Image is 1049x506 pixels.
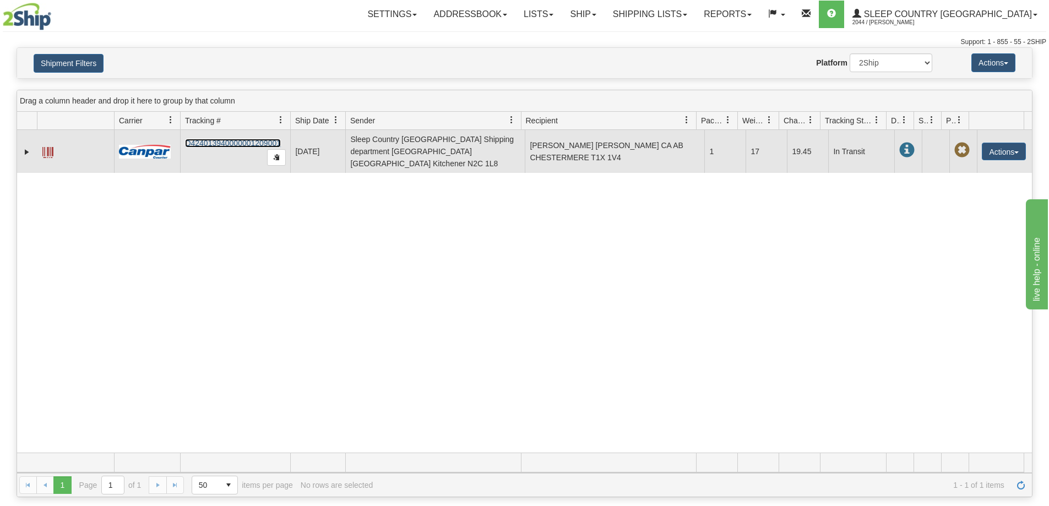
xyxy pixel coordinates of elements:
td: 19.45 [787,130,828,173]
a: Weight filter column settings [760,111,779,129]
span: Weight [742,115,765,126]
span: Tracking Status [825,115,873,126]
span: Packages [701,115,724,126]
span: items per page [192,476,293,494]
span: Delivery Status [891,115,900,126]
input: Page 1 [102,476,124,494]
span: 1 - 1 of 1 items [381,481,1004,489]
span: 50 [199,480,213,491]
a: Expand [21,146,32,157]
span: Tracking # [185,115,221,126]
span: Sender [350,115,375,126]
a: Refresh [1012,476,1030,494]
td: [DATE] [290,130,345,173]
a: Tracking # filter column settings [271,111,290,129]
td: Sleep Country [GEOGRAPHIC_DATA] Shipping department [GEOGRAPHIC_DATA] [GEOGRAPHIC_DATA] Kitchener... [345,130,525,173]
span: Pickup Not Assigned [954,143,970,158]
span: 2044 / [PERSON_NAME] [852,17,935,28]
div: No rows are selected [301,481,373,489]
a: Packages filter column settings [719,111,737,129]
div: Support: 1 - 855 - 55 - 2SHIP [3,37,1046,47]
a: Shipment Issues filter column settings [922,111,941,129]
span: Ship Date [295,115,329,126]
span: Page sizes drop down [192,476,238,494]
a: Sender filter column settings [502,111,521,129]
a: Delivery Status filter column settings [895,111,914,129]
a: Addressbook [425,1,515,28]
span: Recipient [526,115,558,126]
span: In Transit [899,143,915,158]
a: Pickup Status filter column settings [950,111,969,129]
td: In Transit [828,130,894,173]
div: grid grouping header [17,90,1032,112]
span: Shipment Issues [918,115,928,126]
a: Charge filter column settings [801,111,820,129]
button: Copy to clipboard [267,149,286,166]
span: Page 1 [53,476,71,494]
a: Tracking Status filter column settings [867,111,886,129]
span: select [220,476,237,494]
iframe: chat widget [1024,197,1048,309]
a: Reports [695,1,760,28]
a: D424013940000001209001 [185,139,281,148]
a: Shipping lists [605,1,695,28]
span: Page of 1 [79,476,142,494]
td: [PERSON_NAME] [PERSON_NAME] CA AB CHESTERMERE T1X 1V4 [525,130,704,173]
button: Actions [971,53,1015,72]
label: Platform [816,57,847,68]
img: 14 - Canpar [119,145,171,159]
a: Ship Date filter column settings [327,111,345,129]
span: Sleep Country [GEOGRAPHIC_DATA] [861,9,1032,19]
a: Lists [515,1,562,28]
a: Ship [562,1,604,28]
div: live help - online [8,7,102,20]
a: Settings [359,1,425,28]
img: logo2044.jpg [3,3,51,30]
span: Charge [784,115,807,126]
span: Pickup Status [946,115,955,126]
td: 1 [704,130,746,173]
button: Shipment Filters [34,54,104,73]
a: Label [42,142,53,160]
button: Actions [982,143,1026,160]
a: Carrier filter column settings [161,111,180,129]
a: Sleep Country [GEOGRAPHIC_DATA] 2044 / [PERSON_NAME] [844,1,1046,28]
a: Recipient filter column settings [677,111,696,129]
td: 17 [746,130,787,173]
span: Carrier [119,115,143,126]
